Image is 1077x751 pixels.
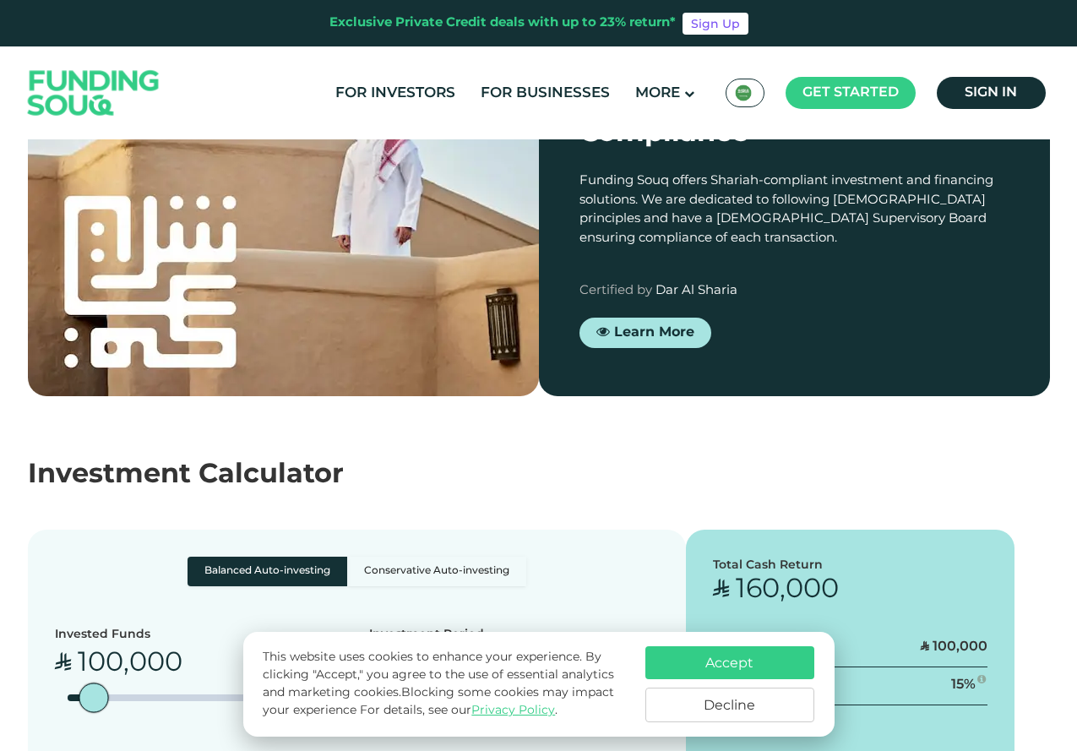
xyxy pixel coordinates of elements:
tc-range-slider: amount slider [68,694,332,701]
img: SA Flag [735,84,752,101]
div: Exclusive Private Credit deals with up to 23% return* [329,14,676,33]
span: ʢ [55,650,71,677]
div: Invested Funds [55,626,182,644]
i: 15 forecasted net yield ~ 23% IRR [977,674,986,684]
p: This website uses cookies to enhance your experience. By clicking "Accept," you agree to the use ... [263,649,628,720]
span: 100,000 [933,640,987,653]
span: Certified by [579,285,652,297]
a: For Businesses [476,79,614,107]
span: Blocking some cookies may impact your experience [263,687,614,716]
a: Sign Up [683,13,748,35]
div: Investment Period [369,626,484,644]
span: Dar Al Sharia [655,285,737,297]
span: % [964,678,976,691]
a: Learn More [579,317,711,347]
div: Basic radio toggle button group [188,557,526,586]
a: For Investors [331,79,460,107]
label: Balanced Auto-investing [188,557,347,586]
div: Total Cash Return [713,557,988,574]
span: ʢ [921,640,929,653]
span: Calculator [199,462,344,488]
img: Logo [11,51,177,136]
a: Sign in [937,77,1046,109]
img: shariah-img [28,33,539,396]
label: Conservative Auto-investing [347,557,526,586]
button: Decline [645,688,814,722]
span: For details, see our . [360,705,558,716]
span: Get started [802,86,899,99]
button: Accept [645,646,814,679]
span: Sign in [965,86,1017,99]
span: Investment [28,462,191,488]
a: Privacy Policy [471,705,555,716]
span: 100,000 [78,650,182,677]
div: [DEMOGRAPHIC_DATA] Compliance [579,73,1009,155]
div: Funding Souq offers Shariah-compliant investment and financing solutions. We are dedicated to fol... [579,171,1009,248]
span: Learn More [614,325,694,338]
span: More [635,86,680,101]
span: 15 [951,678,964,691]
span: 160,000 [736,577,839,603]
span: ʢ [713,577,729,603]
